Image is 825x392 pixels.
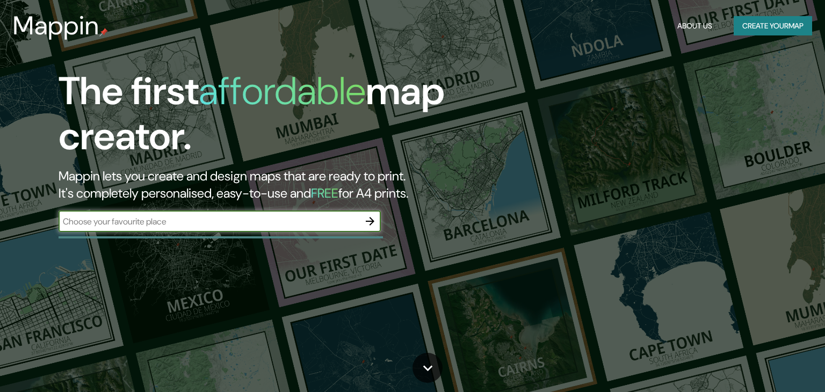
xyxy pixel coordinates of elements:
[99,28,108,37] img: mappin-pin
[59,168,471,202] h2: Mappin lets you create and design maps that are ready to print. It's completely personalised, eas...
[199,66,366,116] h1: affordable
[673,16,717,36] button: About Us
[59,215,359,228] input: Choose your favourite place
[311,185,338,201] h5: FREE
[734,16,812,36] button: Create yourmap
[13,11,99,41] h3: Mappin
[59,69,471,168] h1: The first map creator.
